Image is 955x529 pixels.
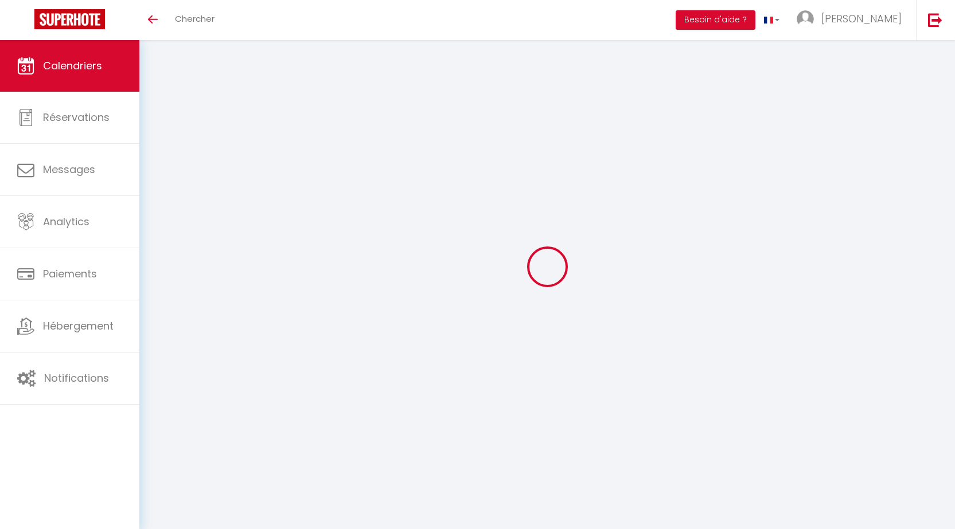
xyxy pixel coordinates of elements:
img: Super Booking [34,9,105,29]
img: ... [797,10,814,28]
span: Réservations [43,110,110,124]
span: Calendriers [43,58,102,73]
span: Analytics [43,214,89,229]
span: Notifications [44,371,109,385]
span: Hébergement [43,319,114,333]
span: Messages [43,162,95,177]
img: logout [928,13,942,27]
span: Chercher [175,13,215,25]
button: Besoin d'aide ? [676,10,755,30]
span: Paiements [43,267,97,281]
span: [PERSON_NAME] [821,11,902,26]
